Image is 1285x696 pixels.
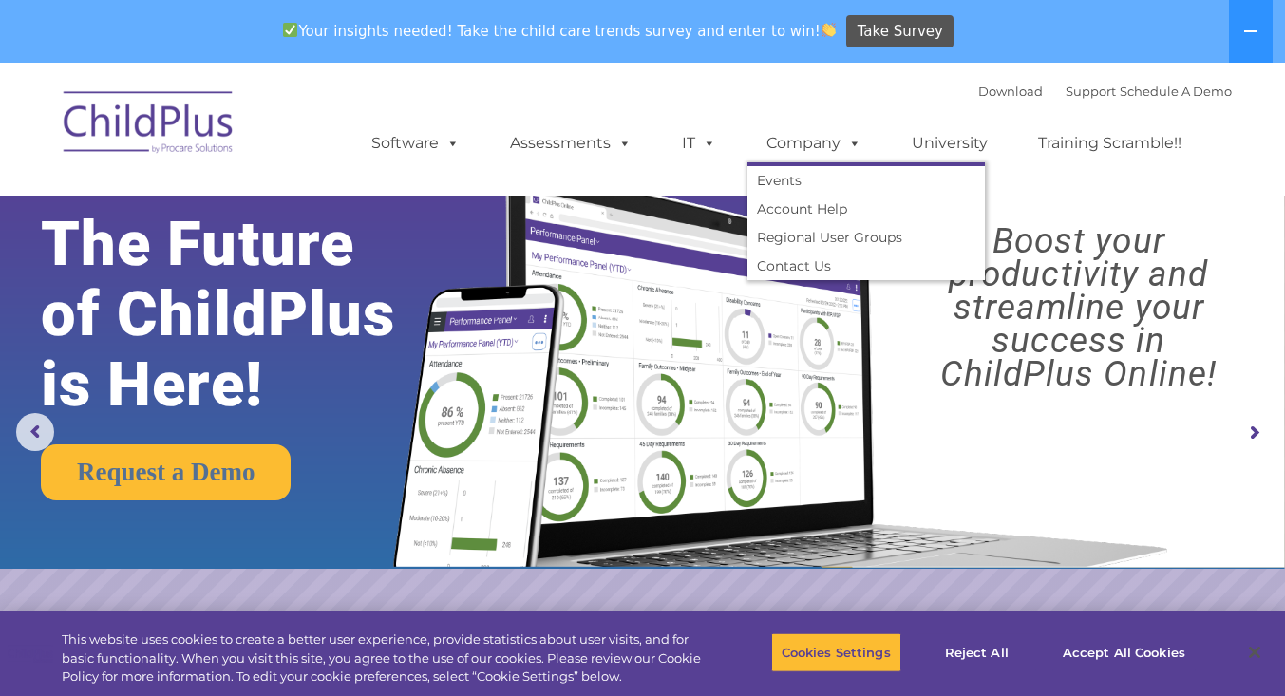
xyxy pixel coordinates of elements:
span: Phone number [264,203,345,217]
a: Take Survey [846,15,954,48]
span: Your insights needed! Take the child care trends survey and enter to win! [275,12,844,49]
span: Last name [264,125,322,140]
a: Contact Us [747,252,985,280]
img: 👏 [822,23,836,37]
button: Close [1234,631,1276,673]
a: Support [1066,84,1116,99]
a: Training Scramble!! [1019,124,1200,162]
a: Company [747,124,880,162]
button: Accept All Cookies [1052,632,1196,672]
rs-layer: Boost your productivity and streamline your success in ChildPlus Online! [888,224,1270,390]
a: Schedule A Demo [1120,84,1232,99]
img: ChildPlus by Procare Solutions [54,78,244,173]
a: Events [747,166,985,195]
a: University [893,124,1007,162]
a: Regional User Groups [747,223,985,252]
img: ✅ [283,23,297,37]
a: Account Help [747,195,985,223]
a: Assessments [491,124,651,162]
a: Request a Demo [41,444,291,500]
a: IT [663,124,735,162]
div: This website uses cookies to create a better user experience, provide statistics about user visit... [62,630,707,687]
a: Download [978,84,1043,99]
button: Cookies Settings [771,632,901,672]
a: Software [352,124,479,162]
font: | [978,84,1232,99]
button: Reject All [917,632,1036,672]
span: Take Survey [858,15,943,48]
rs-layer: The Future of ChildPlus is Here! [41,209,451,420]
